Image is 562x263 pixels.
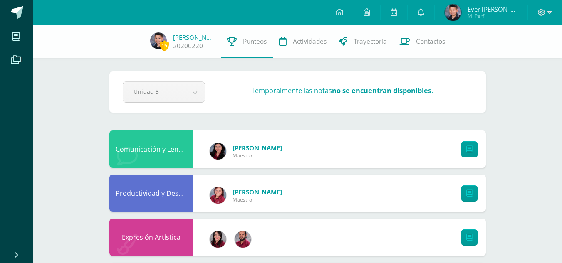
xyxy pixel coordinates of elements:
[123,82,205,102] a: Unidad 3
[243,37,267,46] span: Punteos
[393,25,451,58] a: Contactos
[233,144,282,152] span: [PERSON_NAME]
[160,40,169,51] span: 15
[354,37,387,46] span: Trayectoria
[233,152,282,159] span: Maestro
[416,37,445,46] span: Contactos
[445,4,461,21] img: e5c88d16d090fc1b29a4132ac0d49362.png
[221,25,273,58] a: Punteos
[468,12,517,20] span: Mi Perfil
[134,82,174,101] span: Unidad 3
[173,33,215,42] a: [PERSON_NAME]
[173,42,203,50] a: 20200220
[273,25,333,58] a: Actividades
[109,130,193,168] div: Comunicación y Lenguaje,Idioma Extranjero,Inglés
[235,231,251,248] img: 5d51c81de9bbb3fffc4019618d736967.png
[210,143,226,160] img: 030cf6d1fed455623d8c5a01b243cf82.png
[332,86,431,95] strong: no se encuentran disponibles
[333,25,393,58] a: Trayectoria
[233,196,282,203] span: Maestro
[109,219,193,256] div: Expresión Artística
[109,175,193,212] div: Productividad y Desarrollo
[210,231,226,248] img: 97d0c8fa0986aa0795e6411a21920e60.png
[468,5,517,13] span: Ever [PERSON_NAME]
[293,37,327,46] span: Actividades
[233,188,282,196] span: [PERSON_NAME]
[251,86,433,95] h3: Temporalmente las notas .
[210,187,226,204] img: 258f2c28770a8c8efa47561a5b85f558.png
[150,32,167,49] img: e5c88d16d090fc1b29a4132ac0d49362.png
